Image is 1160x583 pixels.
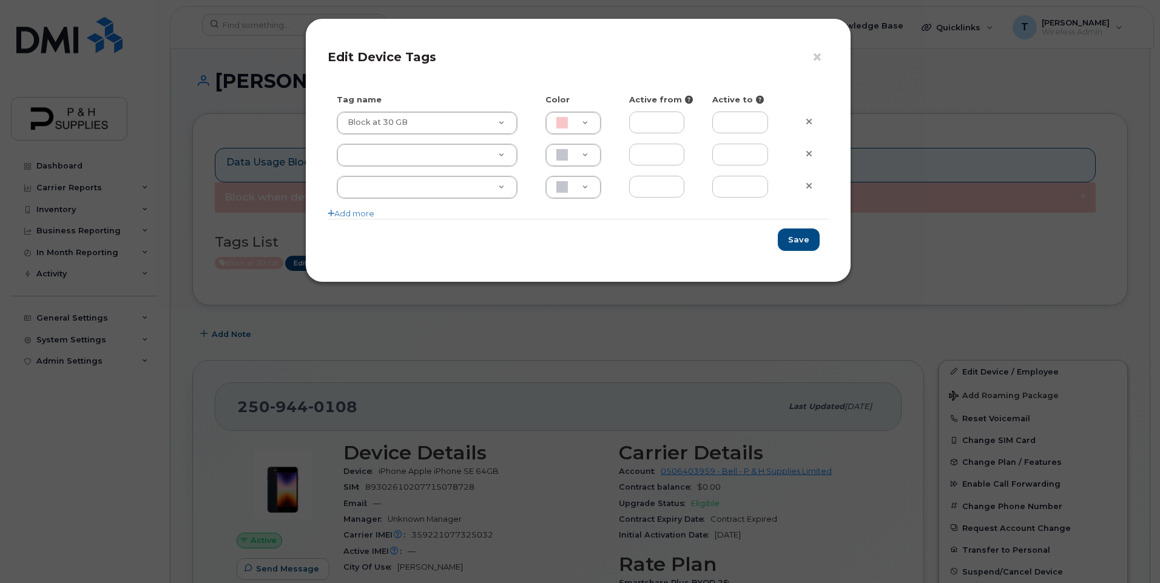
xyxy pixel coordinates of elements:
div: Color [536,94,620,105]
button: Save [778,228,820,251]
i: Fill in to restrict tag activity to this date [756,96,764,104]
div: Active from [620,94,704,105]
div: Tag name [328,94,536,105]
a: Add more [328,208,374,218]
span: Block at 30 GB [340,117,408,128]
i: Fill in to restrict tag activity to this date [685,96,693,104]
button: × [812,48,829,67]
div: Active to [703,94,787,105]
h4: Edit Device Tags [328,50,829,64]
